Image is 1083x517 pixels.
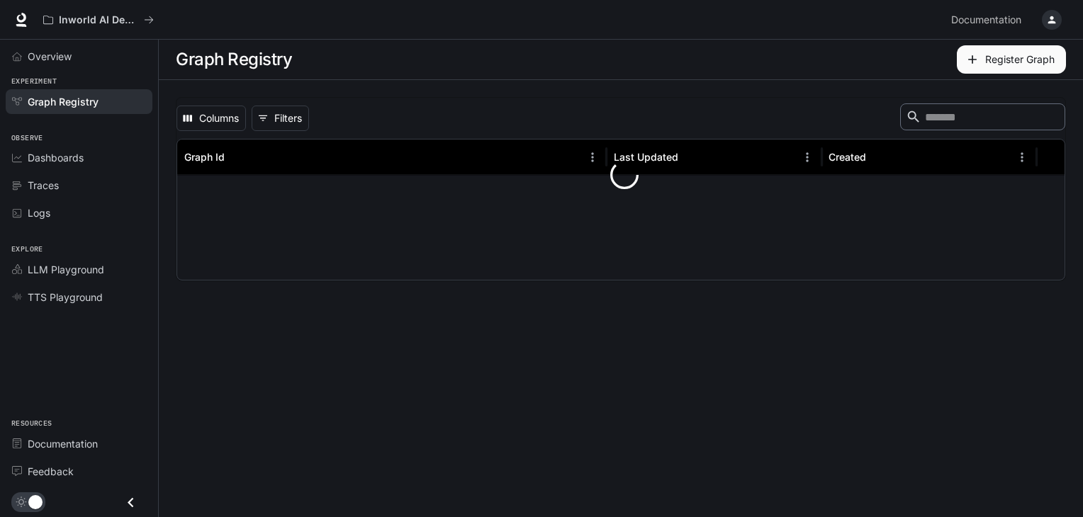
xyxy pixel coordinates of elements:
p: Inworld AI Demos [59,14,138,26]
span: Dashboards [28,150,84,165]
a: Graph Registry [6,89,152,114]
button: All workspaces [37,6,160,34]
span: Feedback [28,464,74,479]
button: Show filters [252,106,309,131]
div: Created [829,151,866,163]
button: Menu [1011,147,1033,168]
a: Overview [6,44,152,69]
button: Select columns [176,106,246,131]
a: Documentation [6,431,152,456]
button: Sort [680,147,701,168]
span: Traces [28,178,59,193]
a: Documentation [945,6,1032,34]
span: Overview [28,49,72,64]
button: Sort [868,147,889,168]
button: Sort [226,147,247,168]
a: Logs [6,200,152,225]
a: Traces [6,173,152,198]
a: Dashboards [6,145,152,170]
span: LLM Playground [28,262,104,277]
span: Documentation [951,11,1021,29]
a: Feedback [6,459,152,484]
div: Graph Id [184,151,225,163]
span: TTS Playground [28,290,103,305]
span: Logs [28,205,50,220]
button: Menu [582,147,603,168]
div: Last Updated [614,151,678,163]
div: Search [900,103,1065,133]
span: Documentation [28,436,98,451]
a: TTS Playground [6,285,152,309]
h1: Graph Registry [176,45,292,74]
span: Graph Registry [28,94,99,109]
button: Menu [797,147,818,168]
button: Register Graph [957,45,1066,74]
button: Close drawer [115,488,147,517]
a: LLM Playground [6,257,152,282]
span: Dark mode toggle [28,494,43,509]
